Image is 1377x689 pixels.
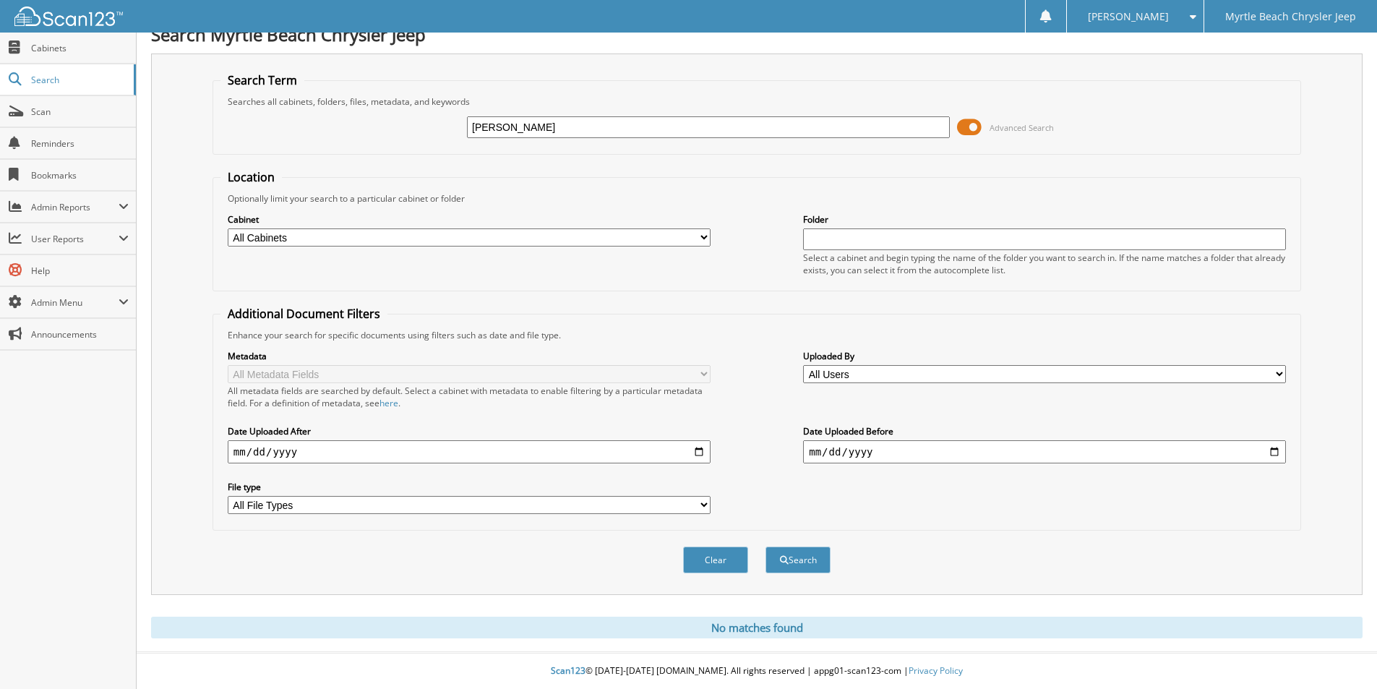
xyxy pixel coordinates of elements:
[31,106,129,118] span: Scan
[31,201,119,213] span: Admin Reports
[683,547,748,573] button: Clear
[31,169,129,181] span: Bookmarks
[31,233,119,245] span: User Reports
[220,192,1293,205] div: Optionally limit your search to a particular cabinet or folder
[228,481,711,493] label: File type
[1225,12,1356,21] span: Myrtle Beach Chrysler Jeep
[990,122,1054,133] span: Advanced Search
[803,350,1286,362] label: Uploaded By
[31,137,129,150] span: Reminders
[228,440,711,463] input: start
[14,7,123,26] img: scan123-logo-white.svg
[909,664,963,677] a: Privacy Policy
[31,296,119,309] span: Admin Menu
[1088,12,1169,21] span: [PERSON_NAME]
[220,306,387,322] legend: Additional Document Filters
[31,265,129,277] span: Help
[765,547,831,573] button: Search
[220,72,304,88] legend: Search Term
[151,617,1363,638] div: No matches found
[151,22,1363,46] h1: Search Myrtle Beach Chrysler Jeep
[228,425,711,437] label: Date Uploaded After
[31,42,129,54] span: Cabinets
[228,350,711,362] label: Metadata
[803,425,1286,437] label: Date Uploaded Before
[137,654,1377,689] div: © [DATE]-[DATE] [DOMAIN_NAME]. All rights reserved | appg01-scan123-com |
[228,213,711,226] label: Cabinet
[220,95,1293,108] div: Searches all cabinets, folders, files, metadata, and keywords
[31,328,129,341] span: Announcements
[551,664,585,677] span: Scan123
[220,329,1293,341] div: Enhance your search for specific documents using filters such as date and file type.
[220,169,282,185] legend: Location
[31,74,126,86] span: Search
[803,440,1286,463] input: end
[379,397,398,409] a: here
[228,385,711,409] div: All metadata fields are searched by default. Select a cabinet with metadata to enable filtering b...
[803,213,1286,226] label: Folder
[1305,620,1377,689] iframe: Chat Widget
[803,252,1286,276] div: Select a cabinet and begin typing the name of the folder you want to search in. If the name match...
